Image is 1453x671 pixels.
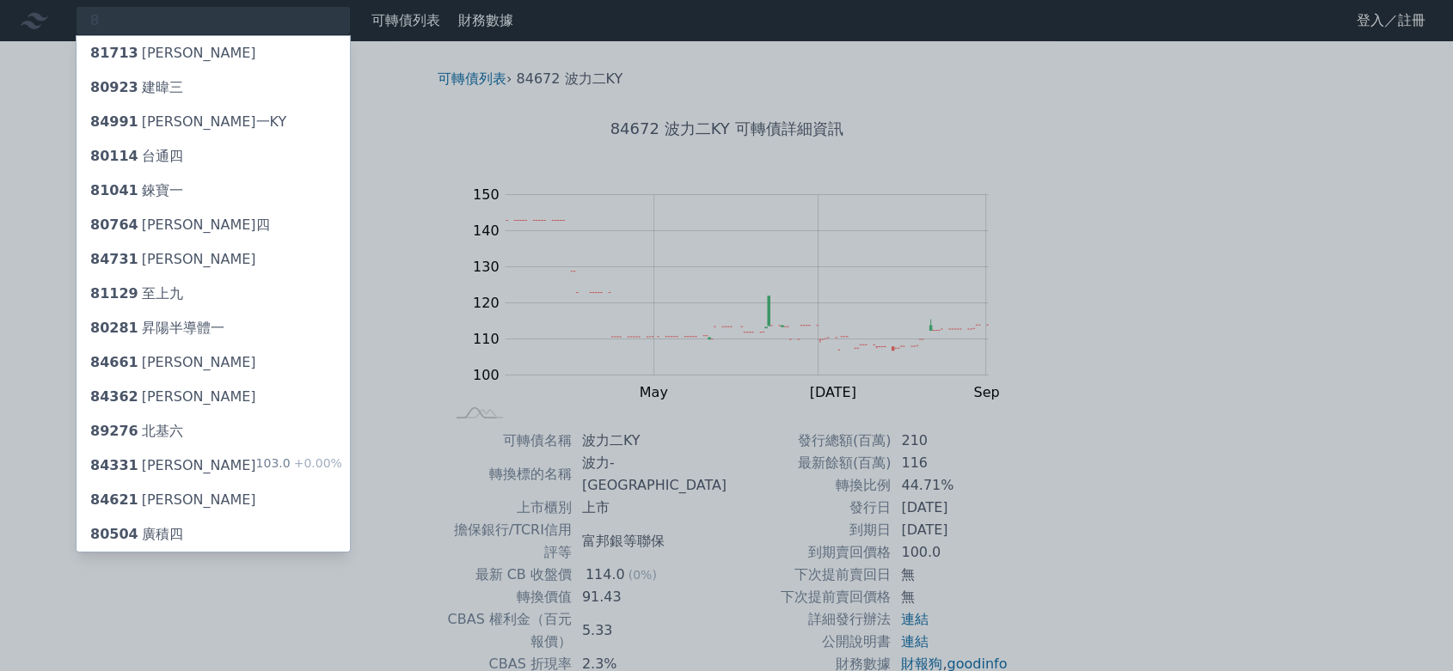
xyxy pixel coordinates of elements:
[77,208,350,242] a: 80764[PERSON_NAME]四
[256,455,342,476] div: 103.0
[90,320,138,336] span: 80281
[90,421,183,442] div: 北基六
[90,113,138,130] span: 84991
[77,448,350,483] a: 84331[PERSON_NAME] 103.0+0.00%
[90,112,286,132] div: [PERSON_NAME]一KY
[77,242,350,277] a: 84731[PERSON_NAME]
[90,217,138,233] span: 80764
[77,414,350,448] a: 89276北基六
[77,70,350,105] a: 80923建暐三
[90,526,138,542] span: 80504
[90,423,138,439] span: 89276
[77,483,350,517] a: 84621[PERSON_NAME]
[90,148,138,164] span: 80114
[291,456,342,470] span: +0.00%
[90,352,256,373] div: [PERSON_NAME]
[77,105,350,139] a: 84991[PERSON_NAME]一KY
[90,284,183,304] div: 至上九
[90,182,138,198] span: 81041
[77,174,350,208] a: 81041錸寶一
[90,251,138,267] span: 84731
[90,318,224,339] div: 昇陽半導體一
[90,455,256,476] div: [PERSON_NAME]
[90,354,138,370] span: 84661
[77,36,350,70] a: 81713[PERSON_NAME]
[90,146,183,167] div: 台通四
[90,524,183,545] div: 廣積四
[90,45,138,61] span: 81713
[90,490,256,510] div: [PERSON_NAME]
[90,79,138,95] span: 80923
[90,180,183,201] div: 錸寶一
[90,249,256,270] div: [PERSON_NAME]
[90,387,256,407] div: [PERSON_NAME]
[77,311,350,345] a: 80281昇陽半導體一
[77,139,350,174] a: 80114台通四
[90,388,138,405] span: 84362
[90,43,256,64] div: [PERSON_NAME]
[90,457,138,473] span: 84331
[90,491,138,508] span: 84621
[90,215,270,235] div: [PERSON_NAME]四
[90,285,138,302] span: 81129
[77,277,350,311] a: 81129至上九
[77,517,350,552] a: 80504廣積四
[90,77,183,98] div: 建暐三
[77,380,350,414] a: 84362[PERSON_NAME]
[77,345,350,380] a: 84661[PERSON_NAME]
